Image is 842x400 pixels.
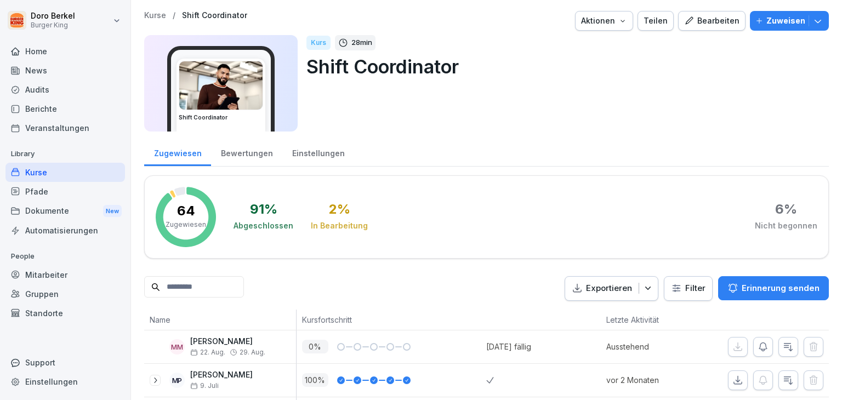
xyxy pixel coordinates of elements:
[565,276,658,301] button: Exportieren
[684,15,739,27] div: Bearbeiten
[150,314,291,325] p: Name
[766,15,805,27] p: Zuweisen
[179,61,263,110] img: q4kvd0p412g56irxfxn6tm8s.png
[190,382,219,390] span: 9. Juli
[190,337,265,346] p: [PERSON_NAME]
[5,80,125,99] a: Audits
[5,265,125,284] a: Mitarbeiter
[671,283,706,294] div: Filter
[103,205,122,218] div: New
[302,314,481,325] p: Kursfortschritt
[173,11,175,20] p: /
[5,201,125,221] div: Dokumente
[302,373,328,387] p: 100 %
[586,282,632,295] p: Exportieren
[5,182,125,201] a: Pfade
[575,11,633,31] button: Aktionen
[5,163,125,182] a: Kurse
[144,11,166,20] a: Kurse
[311,220,368,231] div: In Bearbeitung
[581,15,627,27] div: Aktionen
[211,138,282,166] a: Bewertungen
[5,145,125,163] p: Library
[5,118,125,138] a: Veranstaltungen
[638,11,674,31] button: Teilen
[166,220,206,230] p: Zugewiesen
[718,276,829,300] button: Erinnerung senden
[5,284,125,304] a: Gruppen
[486,341,531,352] div: [DATE] fällig
[250,203,277,216] div: 91 %
[606,314,690,325] p: Letzte Aktivität
[5,42,125,61] a: Home
[664,277,712,300] button: Filter
[190,370,253,380] p: [PERSON_NAME]
[606,374,696,386] p: vor 2 Monaten
[755,220,817,231] div: Nicht begonnen
[306,53,820,81] p: Shift Coordinator
[5,353,125,372] div: Support
[302,340,328,353] p: 0 %
[329,203,350,216] div: 2 %
[775,203,797,216] div: 6 %
[31,21,75,29] p: Burger King
[179,113,263,122] h3: Shift Coordinator
[750,11,829,31] button: Zuweisen
[5,99,125,118] a: Berichte
[5,221,125,240] a: Automatisierungen
[644,15,668,27] div: Teilen
[234,220,293,231] div: Abgeschlossen
[144,138,211,166] a: Zugewiesen
[177,204,195,218] p: 64
[678,11,746,31] button: Bearbeiten
[5,61,125,80] a: News
[351,37,372,48] p: 28 min
[182,11,247,20] a: Shift Coordinator
[306,36,331,50] div: Kurs
[169,373,185,388] div: MP
[240,348,265,356] span: 29. Aug.
[5,248,125,265] p: People
[282,138,354,166] a: Einstellungen
[169,339,185,355] div: MM
[5,304,125,323] a: Standorte
[606,341,696,352] p: Ausstehend
[190,348,225,356] span: 22. Aug.
[742,282,820,294] p: Erinnerung senden
[5,372,125,391] a: Einstellungen
[5,201,125,221] a: DokumenteNew
[31,12,75,21] p: Doro Berkel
